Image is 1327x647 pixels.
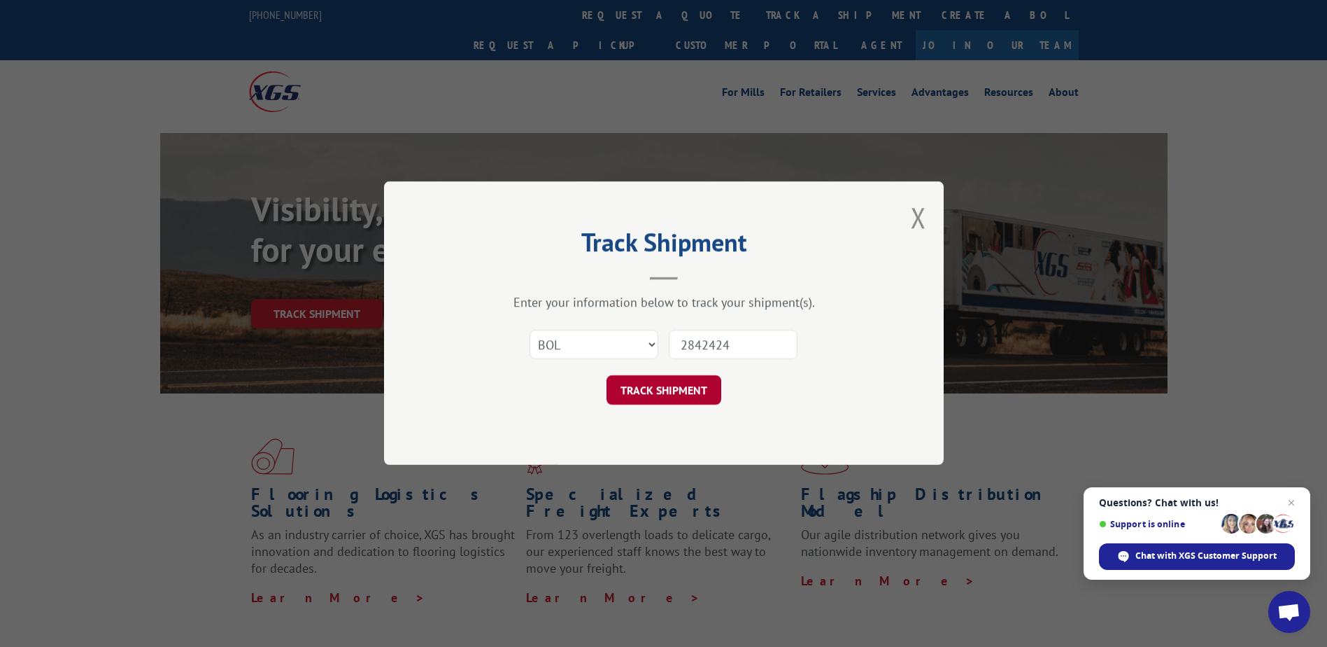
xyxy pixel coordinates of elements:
span: Questions? Chat with us! [1099,497,1295,508]
input: Number(s) [669,331,797,360]
span: Chat with XGS Customer Support [1099,543,1295,570]
span: Chat with XGS Customer Support [1135,550,1277,562]
button: TRACK SHIPMENT [606,376,721,405]
button: Close modal [911,199,926,236]
span: Support is online [1099,519,1216,529]
h2: Track Shipment [454,232,874,259]
a: Open chat [1268,591,1310,633]
div: Enter your information below to track your shipment(s). [454,295,874,311]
